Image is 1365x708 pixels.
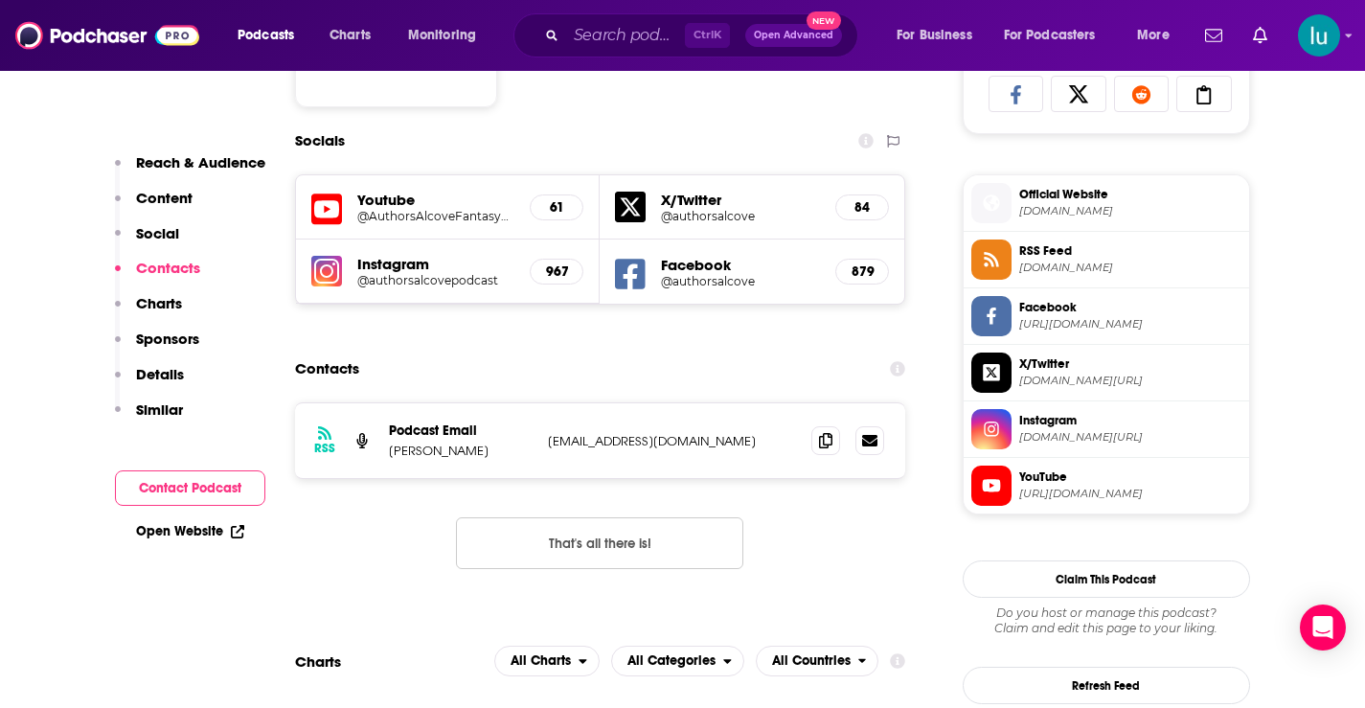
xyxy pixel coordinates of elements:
img: iconImage [311,256,342,286]
input: Search podcasts, credits, & more... [566,20,685,51]
span: For Business [897,22,972,49]
p: Sponsors [136,330,199,348]
h2: Countries [756,646,879,676]
button: Details [115,365,184,400]
button: open menu [494,646,600,676]
span: Monitoring [408,22,476,49]
button: Contact Podcast [115,470,265,506]
button: open menu [756,646,879,676]
p: Similar [136,400,183,419]
p: Reach & Audience [136,153,265,171]
div: Claim and edit this page to your liking. [963,605,1250,636]
a: YouTube[URL][DOMAIN_NAME] [971,466,1241,506]
button: Nothing here. [456,517,743,569]
button: open menu [1124,20,1194,51]
a: @authorsalcove [661,274,820,288]
p: [EMAIL_ADDRESS][DOMAIN_NAME] [548,433,797,449]
button: Social [115,224,179,260]
a: Share on Facebook [989,76,1044,112]
a: @AuthorsAlcoveFantasyWriting [357,209,515,223]
a: RSS Feed[DOMAIN_NAME] [971,240,1241,280]
a: X/Twitter[DOMAIN_NAME][URL] [971,353,1241,393]
a: @authorsalcove [661,209,820,223]
a: Official Website[DOMAIN_NAME] [971,183,1241,223]
button: open menu [883,20,996,51]
button: Sponsors [115,330,199,365]
span: Ctrl K [685,23,730,48]
h2: Charts [295,652,341,671]
span: anchor.fm [1019,261,1241,275]
button: Show profile menu [1298,14,1340,57]
a: Share on X/Twitter [1051,76,1106,112]
span: YouTube [1019,468,1241,486]
span: Do you host or manage this podcast? [963,605,1250,621]
a: Instagram[DOMAIN_NAME][URL] [971,409,1241,449]
div: Open Intercom Messenger [1300,605,1346,651]
p: Charts [136,294,182,312]
a: Facebook[URL][DOMAIN_NAME] [971,296,1241,336]
a: Share on Reddit [1114,76,1170,112]
button: open menu [224,20,319,51]
h2: Contacts [295,351,359,387]
h5: 84 [852,199,873,216]
span: Official Website [1019,186,1241,203]
h5: 967 [546,263,567,280]
span: Open Advanced [754,31,833,40]
h2: Platforms [494,646,600,676]
span: Instagram [1019,412,1241,429]
a: Show notifications dropdown [1245,19,1275,52]
span: https://www.youtube.com/@AuthorsAlcoveFantasyWriting [1019,487,1241,501]
button: Contacts [115,259,200,294]
span: instagram.com/authorsalcovepodcast [1019,430,1241,445]
img: User Profile [1298,14,1340,57]
span: All Categories [627,654,716,668]
button: Open AdvancedNew [745,24,842,47]
h2: Socials [295,123,345,159]
span: All Countries [772,654,851,668]
span: For Podcasters [1004,22,1096,49]
h5: Youtube [357,191,515,209]
span: linktr.ee [1019,204,1241,218]
p: Contacts [136,259,200,277]
a: Copy Link [1176,76,1232,112]
button: Refresh Feed [963,667,1250,704]
button: Reach & Audience [115,153,265,189]
h2: Categories [611,646,744,676]
p: Podcast Email [389,423,533,439]
span: New [807,11,841,30]
button: open menu [991,20,1124,51]
span: twitter.com/authorsalcove [1019,374,1241,388]
span: Logged in as lusodano [1298,14,1340,57]
p: [PERSON_NAME] [389,443,533,459]
h5: 879 [852,263,873,280]
span: More [1137,22,1170,49]
h5: Facebook [661,256,820,274]
a: Charts [317,20,382,51]
button: Similar [115,400,183,436]
span: https://www.facebook.com/authorsalcove [1019,317,1241,331]
a: Show notifications dropdown [1197,19,1230,52]
span: All Charts [511,654,571,668]
p: Content [136,189,193,207]
a: Open Website [136,523,244,539]
button: Claim This Podcast [963,560,1250,598]
h3: RSS [314,441,335,456]
span: Facebook [1019,299,1241,316]
p: Details [136,365,184,383]
a: @authorsalcovepodcast [357,273,515,287]
h5: 61 [546,199,567,216]
img: Podchaser - Follow, Share and Rate Podcasts [15,17,199,54]
span: X/Twitter [1019,355,1241,373]
span: Podcasts [238,22,294,49]
button: Charts [115,294,182,330]
p: Social [136,224,179,242]
h5: Instagram [357,255,515,273]
h5: X/Twitter [661,191,820,209]
div: Search podcasts, credits, & more... [532,13,876,57]
button: Content [115,189,193,224]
